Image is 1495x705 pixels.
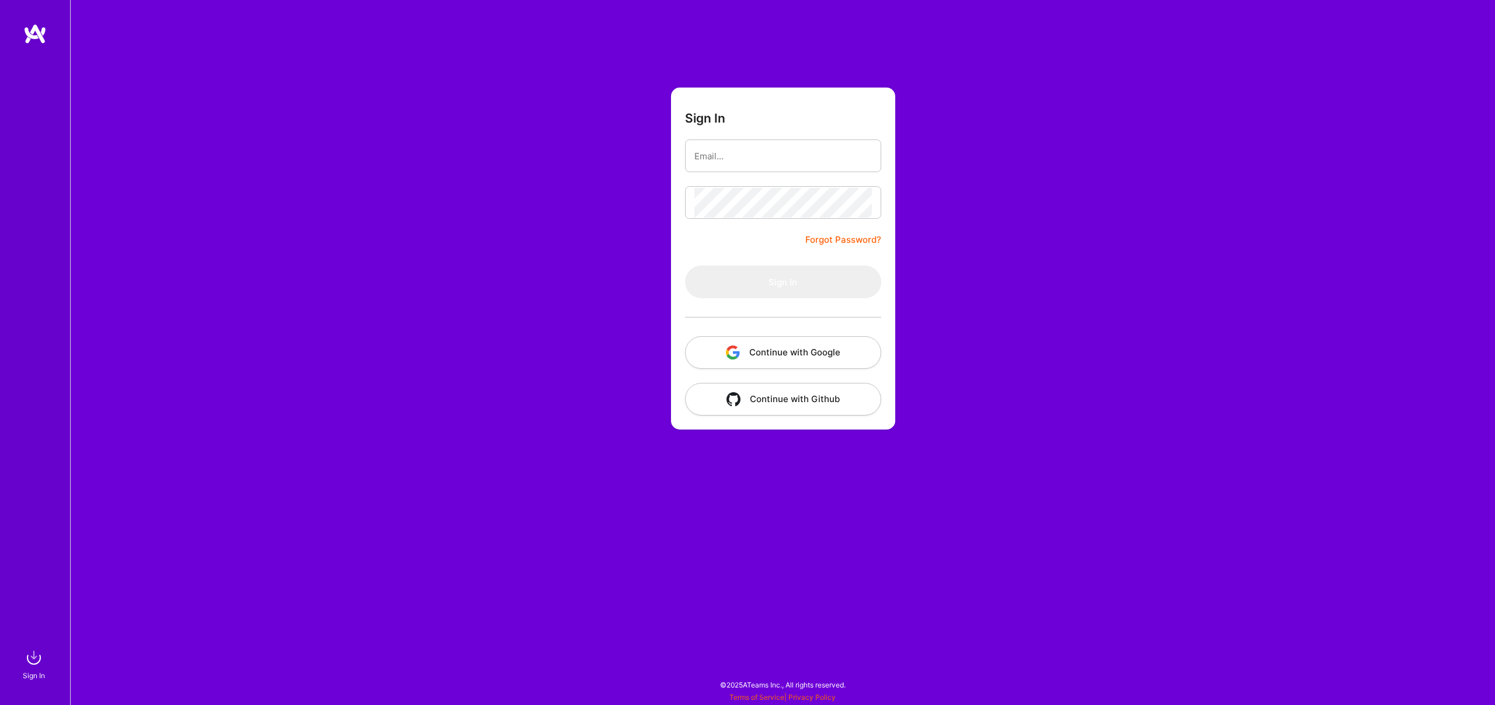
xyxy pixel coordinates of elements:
a: Forgot Password? [805,233,881,247]
span: | [729,693,836,701]
button: Continue with Google [685,336,881,369]
input: Email... [694,141,872,171]
img: icon [726,345,740,360]
button: Continue with Github [685,383,881,416]
h3: Sign In [685,111,725,125]
a: Privacy Policy [788,693,836,701]
img: logo [23,23,47,44]
a: sign inSign In [25,646,46,682]
img: icon [726,392,740,406]
div: © 2025 ATeams Inc., All rights reserved. [70,670,1495,699]
div: Sign In [23,669,45,682]
button: Sign In [685,266,881,298]
a: Terms of Service [729,693,784,701]
img: sign in [22,646,46,669]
